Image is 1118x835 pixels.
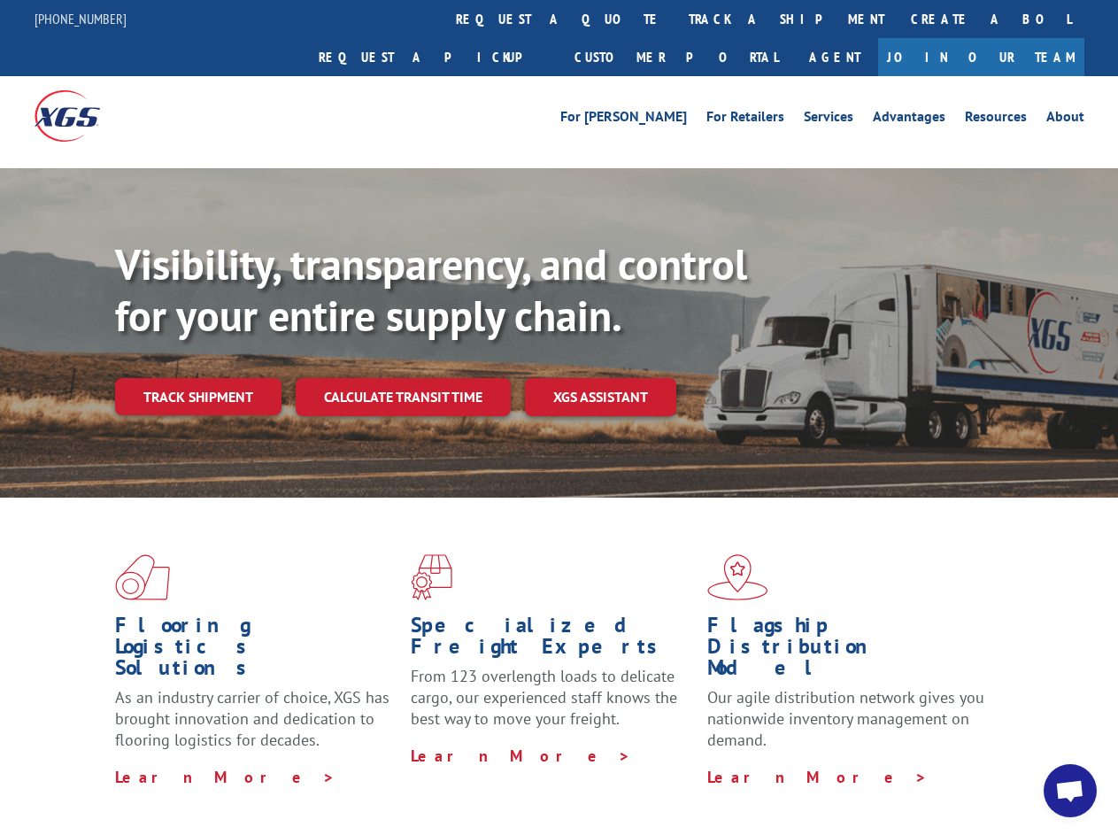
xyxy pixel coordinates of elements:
[791,38,878,76] a: Agent
[707,687,984,750] span: Our agile distribution network gives you nationwide inventory management on demand.
[411,554,452,600] img: xgs-icon-focused-on-flooring-red
[115,687,389,750] span: As an industry carrier of choice, XGS has brought innovation and dedication to flooring logistics...
[115,554,170,600] img: xgs-icon-total-supply-chain-intelligence-red
[525,378,676,416] a: XGS ASSISTANT
[115,615,397,687] h1: Flooring Logistics Solutions
[804,110,853,129] a: Services
[707,554,768,600] img: xgs-icon-flagship-distribution-model-red
[115,236,747,343] b: Visibility, transparency, and control for your entire supply chain.
[296,378,511,416] a: Calculate transit time
[35,10,127,27] a: [PHONE_NUMBER]
[1046,110,1084,129] a: About
[115,767,335,787] a: Learn More >
[707,615,990,687] h1: Flagship Distribution Model
[115,378,281,415] a: Track shipment
[965,110,1027,129] a: Resources
[707,767,928,787] a: Learn More >
[873,110,945,129] a: Advantages
[878,38,1084,76] a: Join Our Team
[560,110,687,129] a: For [PERSON_NAME]
[411,615,693,666] h1: Specialized Freight Experts
[706,110,784,129] a: For Retailers
[305,38,561,76] a: Request a pickup
[411,666,693,745] p: From 123 overlength loads to delicate cargo, our experienced staff knows the best way to move you...
[411,746,631,766] a: Learn More >
[561,38,791,76] a: Customer Portal
[1044,764,1097,817] a: Open chat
